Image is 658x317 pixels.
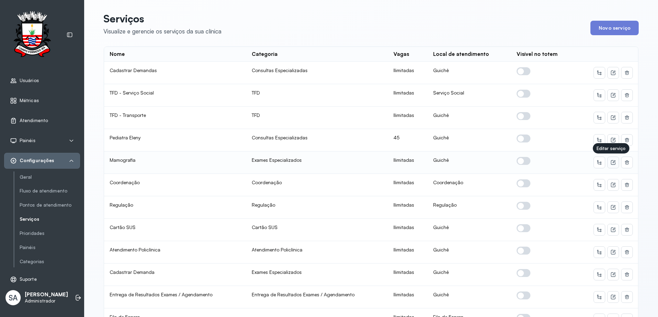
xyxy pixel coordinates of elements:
[428,107,511,129] td: Guichê
[7,11,57,59] img: Logotipo do estabelecimento
[428,286,511,308] td: Guichê
[252,224,383,230] div: Cartão SUS
[20,174,80,180] a: Geral
[388,241,428,264] td: Ilimitadas
[428,219,511,241] td: Guichê
[20,216,80,222] a: Serviços
[388,264,428,286] td: Ilimitadas
[388,219,428,241] td: Ilimitadas
[110,51,125,58] div: Nome
[103,28,221,35] div: Visualize e gerencie os serviços da sua clínica
[388,174,428,196] td: Ilimitadas
[252,291,383,298] div: Entrega de Resultados Exames / Agendamento
[252,202,383,208] div: Regulação
[104,196,246,219] td: Regulação
[10,77,74,84] a: Usuários
[25,298,68,304] p: Administrador
[252,67,383,73] div: Consultas Especializadas
[393,51,409,58] div: Vagas
[20,187,80,195] a: Fluxo de atendimento
[252,51,278,58] div: Categoria
[20,98,39,103] span: Métricas
[433,51,489,58] div: Local de atendimento
[20,118,48,123] span: Atendimento
[388,107,428,129] td: Ilimitadas
[20,230,80,236] a: Prioridades
[252,135,383,141] div: Consultas Especializadas
[20,245,80,250] a: Painéis
[428,264,511,286] td: Guichê
[517,51,558,58] div: Visível no totem
[20,188,80,194] a: Fluxo de atendimento
[104,174,246,196] td: Coordenação
[10,97,74,104] a: Métricas
[104,241,246,264] td: Atendimento Policlínica
[388,196,428,219] td: Ilimitadas
[252,247,383,253] div: Atendimento Policlínica
[104,219,246,241] td: Cartão SUS
[20,257,80,266] a: Categorias
[252,179,383,186] div: Coordenação
[20,138,36,143] span: Painéis
[388,62,428,84] td: Ilimitadas
[388,84,428,107] td: Ilimitadas
[20,78,39,83] span: Usuários
[104,286,246,308] td: Entrega de Resultados Exames / Agendamento
[428,129,511,151] td: Guichê
[428,174,511,196] td: Coordenação
[388,129,428,151] td: 45
[25,291,68,298] p: [PERSON_NAME]
[20,243,80,252] a: Painéis
[20,202,80,208] a: Pontos de atendimento
[388,286,428,308] td: Ilimitadas
[428,196,511,219] td: Regulação
[252,157,383,163] div: Exames Especializados
[10,117,74,124] a: Atendimento
[20,201,80,209] a: Pontos de atendimento
[104,129,246,151] td: Pediatra Eleny
[428,151,511,174] td: Guichê
[103,12,221,25] p: Serviços
[428,84,511,107] td: Serviço Social
[252,112,383,118] div: TFD
[428,62,511,84] td: Guichê
[590,21,639,35] button: Novo serviço
[20,259,80,265] a: Categorias
[428,241,511,264] td: Guichê
[20,158,54,164] span: Configurações
[104,107,246,129] td: TFD - Transporte
[20,276,37,282] span: Suporte
[104,264,246,286] td: Cadastrar Demanda
[388,151,428,174] td: Ilimitadas
[104,151,246,174] td: Mamografia
[252,90,383,96] div: TFD
[20,215,80,224] a: Serviços
[20,173,80,181] a: Geral
[104,84,246,107] td: TFD - Serviço Social
[20,229,80,238] a: Prioridades
[104,62,246,84] td: Cadastrar Demandas
[252,269,383,275] div: Exames Especializados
